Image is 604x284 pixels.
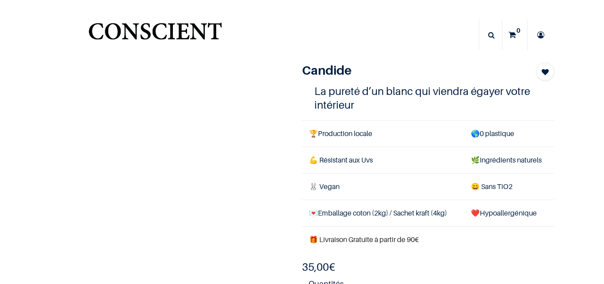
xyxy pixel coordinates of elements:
span: 🌿 [471,155,480,164]
td: ❤️Hypoallergénique [464,200,554,227]
td: 0 plastique [464,120,554,147]
button: Add to wishlist [536,63,554,80]
img: Conscient [87,18,223,53]
span: 😄 S [471,182,485,191]
a: Logo of Conscient [87,18,223,53]
td: Emballage coton (2kg) / Sachet kraft (4kg) [302,200,464,227]
span: 35,00 [302,261,329,273]
span: 🌎 [471,129,480,138]
b: € [302,261,335,273]
span: 💪 Résistant aux Uvs [309,155,373,164]
td: ans TiO2 [464,173,554,200]
span: Add to wishlist [542,67,549,77]
h1: Candide [302,63,516,78]
h4: La pureté d’un blanc qui viendra égayer votre intérieur [314,84,541,112]
td: Ingrédients naturels [464,147,554,173]
a: 0 [502,19,527,50]
span: 🐰 Vegan [309,182,340,191]
sup: 0 [514,26,523,35]
td: Production locale [302,120,464,147]
span: 🏆 [309,129,318,138]
span: 💌 [309,208,318,217]
font: 🎁 Livraison Gratuite à partir de 90€ [309,235,419,244]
